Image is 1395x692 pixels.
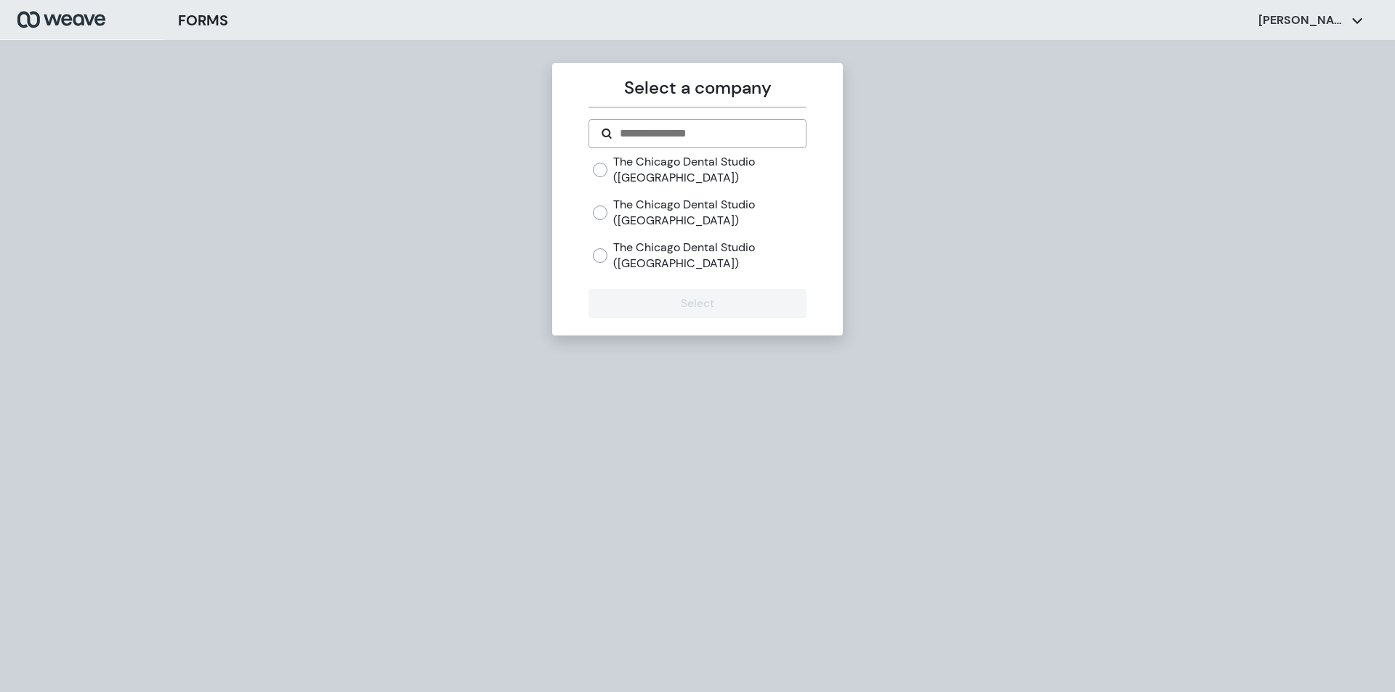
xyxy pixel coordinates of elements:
[613,197,806,228] label: The Chicago Dental Studio ([GEOGRAPHIC_DATA])
[589,75,806,101] p: Select a company
[618,125,793,142] input: Search
[613,240,806,271] label: The Chicago Dental Studio ([GEOGRAPHIC_DATA])
[178,9,228,31] h3: FORMS
[613,154,806,185] label: The Chicago Dental Studio ([GEOGRAPHIC_DATA])
[589,289,806,318] button: Select
[1258,12,1346,28] p: [PERSON_NAME]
